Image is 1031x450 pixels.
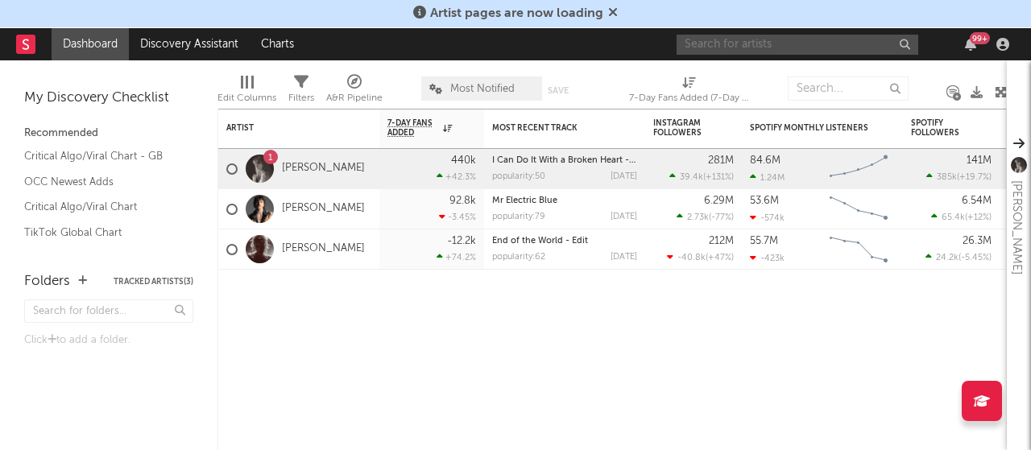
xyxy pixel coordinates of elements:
span: 24.2k [936,254,959,262]
span: 7-Day Fans Added [387,118,439,138]
a: Dashboard [52,28,129,60]
span: 2.73k [687,213,709,222]
span: -77 % [711,213,731,222]
div: 212M [709,236,734,246]
div: [PERSON_NAME] [1007,180,1026,275]
div: My Discovery Checklist [24,89,193,108]
svg: Chart title [822,189,895,229]
div: ( ) [669,171,734,182]
div: popularity: 50 [492,172,545,181]
div: Spotify Monthly Listeners [750,123,871,133]
div: ( ) [667,252,734,262]
div: Spotify Followers [911,118,967,138]
a: Mr Electric Blue [492,196,557,205]
div: 6.29M [704,196,734,206]
div: -3.45 % [439,212,476,222]
div: 7-Day Fans Added (7-Day Fans Added) [629,89,750,108]
div: 84.6M [750,155,780,166]
span: +12 % [967,213,989,222]
div: Edit Columns [217,89,276,108]
span: +131 % [706,173,731,182]
a: Critical Algo/Viral Chart - GB [24,147,177,165]
span: +19.7 % [959,173,989,182]
a: TikTok Global Chart [24,224,177,242]
div: A&R Pipeline [326,89,383,108]
a: Charts [250,28,305,60]
div: ( ) [931,212,992,222]
span: Dismiss [608,7,618,20]
span: -40.8k [677,254,706,262]
div: Most Recent Track [492,123,613,133]
div: -423k [750,253,785,263]
div: -12.2k [447,236,476,246]
a: Discovery Assistant [129,28,250,60]
a: [PERSON_NAME] [282,162,365,175]
span: Most Notified [450,84,515,94]
span: 39.4k [680,173,703,182]
a: [PERSON_NAME] [282,202,365,216]
div: +42.3 % [437,171,476,182]
div: -574k [750,213,785,223]
div: 6.54M [962,196,992,206]
svg: Chart title [822,229,895,270]
a: Critical Algo/Viral Chart [24,198,177,216]
div: 1.24M [750,172,785,183]
input: Search for folders... [24,299,193,323]
div: popularity: 62 [492,253,545,262]
input: Search... [788,76,909,101]
span: Artist pages are now loading [430,7,603,20]
span: 65.4k [942,213,965,222]
svg: Chart title [822,149,895,189]
div: Edit Columns [217,68,276,115]
div: Instagram Followers [653,118,710,138]
div: 26.3M [963,236,992,246]
div: 99 + [970,32,990,44]
a: [PERSON_NAME] [282,242,365,256]
div: popularity: 79 [492,213,545,221]
button: Save [548,86,569,95]
div: 141M [967,155,992,166]
span: +47 % [708,254,731,262]
button: 99+ [965,38,976,51]
div: Mr Electric Blue [492,196,637,205]
a: End of the World - Edit [492,237,588,246]
span: -5.45 % [961,254,989,262]
div: 53.6M [750,196,779,206]
div: Recommended [24,124,193,143]
div: ( ) [926,171,992,182]
input: Search for artists [677,35,918,55]
div: [DATE] [611,253,637,262]
div: [DATE] [611,213,637,221]
div: A&R Pipeline [326,68,383,115]
div: ( ) [925,252,992,262]
div: ( ) [677,212,734,222]
div: 7-Day Fans Added (7-Day Fans Added) [629,68,750,115]
a: I Can Do It With a Broken Heart - [PERSON_NAME] Remix [492,156,730,165]
div: I Can Do It With a Broken Heart - Dombresky Remix [492,156,637,165]
div: Artist [226,123,347,133]
div: 92.8k [449,196,476,206]
span: 385k [937,173,957,182]
div: Filters [288,89,314,108]
div: Filters [288,68,314,115]
div: +74.2 % [437,252,476,262]
div: 281M [708,155,734,166]
div: 440k [451,155,476,166]
div: [DATE] [611,172,637,181]
a: OCC Newest Adds [24,173,177,191]
div: End of the World - Edit [492,237,637,246]
div: 55.7M [750,236,778,246]
div: Folders [24,272,70,291]
div: Click to add a folder. [24,331,193,350]
button: Tracked Artists(3) [114,278,193,286]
